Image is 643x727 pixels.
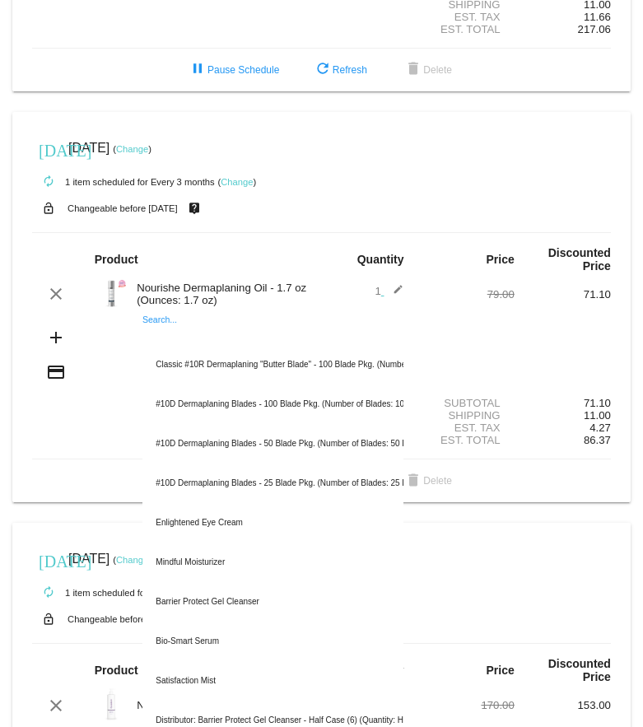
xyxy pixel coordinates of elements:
[142,622,403,661] div: Bio-Smart Serum
[39,198,58,219] mat-icon: lock_open
[142,330,403,343] input: Search...
[218,177,257,187] small: ( )
[46,284,66,304] mat-icon: clear
[515,397,611,409] div: 71.10
[142,345,403,384] div: Classic #10R Dermaplaning "Butter Blade" - 100 Blade Pkg. (Number of Blades: 100 Blade Pkg.)
[384,284,403,304] mat-icon: edit
[32,177,215,187] small: 1 item scheduled for Every 3 months
[548,246,611,273] strong: Discounted Price
[142,424,403,464] div: #10D Dermaplaning Blades - 50 Blade Pkg. (Number of Blades: 50 Blade Pkg.)
[95,687,128,720] img: 16-oz-Nupeel.jpg
[39,139,58,159] mat-icon: [DATE]
[68,614,178,624] small: Changeable before [DATE]
[188,60,207,80] mat-icon: pause
[39,583,58,603] mat-icon: autorenew
[487,664,515,677] strong: Price
[375,285,403,297] span: 1
[128,699,321,711] div: NuPeel Natural Enzyme 16 oz.
[403,64,452,76] span: Delete
[390,55,465,85] button: Delete
[95,664,138,677] strong: Product
[116,555,148,565] a: Change
[313,60,333,80] mat-icon: refresh
[113,144,151,154] small: ( )
[418,409,515,422] div: Shipping
[142,543,403,582] div: Mindful Moisturizer
[116,144,148,154] a: Change
[418,699,515,711] div: 170.00
[142,582,403,622] div: Barrier Protect Gel Cleanser
[515,288,611,301] div: 71.10
[313,64,367,76] span: Refresh
[188,64,279,76] span: Pause Schedule
[357,253,404,266] strong: Quantity
[578,23,611,35] span: 217.06
[39,172,58,192] mat-icon: autorenew
[68,203,178,213] small: Changeable before [DATE]
[95,253,138,266] strong: Product
[95,277,128,310] img: 5.png
[46,328,66,347] mat-icon: add
[390,466,465,496] button: Delete
[584,11,611,23] span: 11.66
[142,464,403,503] div: #10D Dermaplaning Blades - 25 Blade Pkg. (Number of Blades: 25 Blade Pkg.)
[142,503,403,543] div: Enlightened Eye Cream
[39,550,58,570] mat-icon: [DATE]
[403,60,423,80] mat-icon: delete
[515,699,611,711] div: 153.00
[46,696,66,715] mat-icon: clear
[221,177,253,187] a: Change
[584,434,611,446] span: 86.37
[128,282,321,306] div: Nourishe Dermaplaning Oil - 1.7 oz (Ounces: 1.7 oz)
[142,384,403,424] div: #10D Dermaplaning Blades - 100 Blade Pkg. (Number of Blades: 100 Blade Pkg.)
[403,475,452,487] span: Delete
[142,661,403,701] div: Satisfaction Mist
[589,422,611,434] span: 4.27
[418,422,515,434] div: Est. Tax
[175,55,292,85] button: Pause Schedule
[418,288,515,301] div: 79.00
[418,434,515,446] div: Est. Total
[418,23,515,35] div: Est. Total
[403,472,423,492] mat-icon: delete
[46,362,66,382] mat-icon: credit_card
[584,409,611,422] span: 11.00
[548,657,611,683] strong: Discounted Price
[418,397,515,409] div: Subtotal
[39,608,58,630] mat-icon: lock_open
[300,55,380,85] button: Refresh
[418,11,515,23] div: Est. Tax
[113,555,151,565] small: ( )
[487,253,515,266] strong: Price
[184,198,204,219] mat-icon: live_help
[32,588,215,598] small: 1 item scheduled for Every 6 months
